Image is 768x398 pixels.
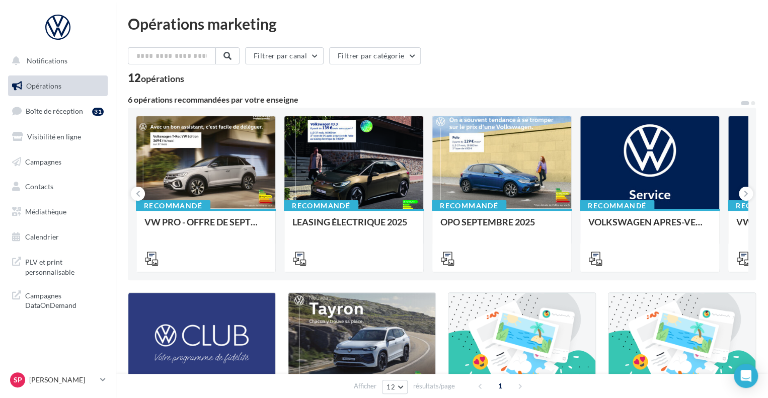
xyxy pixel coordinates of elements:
button: 12 [382,380,408,394]
a: Visibilité en ligne [6,126,110,147]
div: LEASING ÉLECTRIQUE 2025 [292,217,415,237]
div: Recommandé [136,200,210,211]
a: Campagnes [6,151,110,173]
div: Recommandé [284,200,358,211]
button: Filtrer par canal [245,47,324,64]
a: Opérations [6,75,110,97]
span: PLV et print personnalisable [25,255,104,277]
a: Contacts [6,176,110,197]
p: [PERSON_NAME] [29,375,96,385]
span: Visibilité en ligne [27,132,81,141]
div: Recommandé [432,200,506,211]
span: Calendrier [25,232,59,241]
div: 12 [128,72,184,84]
button: Notifications [6,50,106,71]
span: Afficher [354,381,376,391]
a: Sp [PERSON_NAME] [8,370,108,389]
div: Opérations marketing [128,16,756,31]
a: Calendrier [6,226,110,248]
span: 12 [387,383,395,391]
span: 1 [492,378,508,394]
span: Contacts [25,182,53,191]
span: Notifications [27,56,67,65]
span: Opérations [26,82,61,90]
span: Campagnes DataOnDemand [25,289,104,310]
div: OPO SEPTEMBRE 2025 [440,217,563,237]
a: Campagnes DataOnDemand [6,285,110,314]
div: VOLKSWAGEN APRES-VENTE [588,217,711,237]
span: Boîte de réception [26,107,83,115]
div: opérations [141,74,184,83]
div: VW PRO - OFFRE DE SEPTEMBRE 25 [144,217,267,237]
button: Filtrer par catégorie [329,47,421,64]
span: Sp [14,375,22,385]
div: 6 opérations recommandées par votre enseigne [128,96,740,104]
span: Médiathèque [25,207,66,216]
div: Recommandé [580,200,654,211]
span: résultats/page [413,381,455,391]
a: Médiathèque [6,201,110,222]
a: PLV et print personnalisable [6,251,110,281]
div: Open Intercom Messenger [734,364,758,388]
span: Campagnes [25,157,61,166]
div: 31 [92,108,104,116]
a: Boîte de réception31 [6,100,110,122]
